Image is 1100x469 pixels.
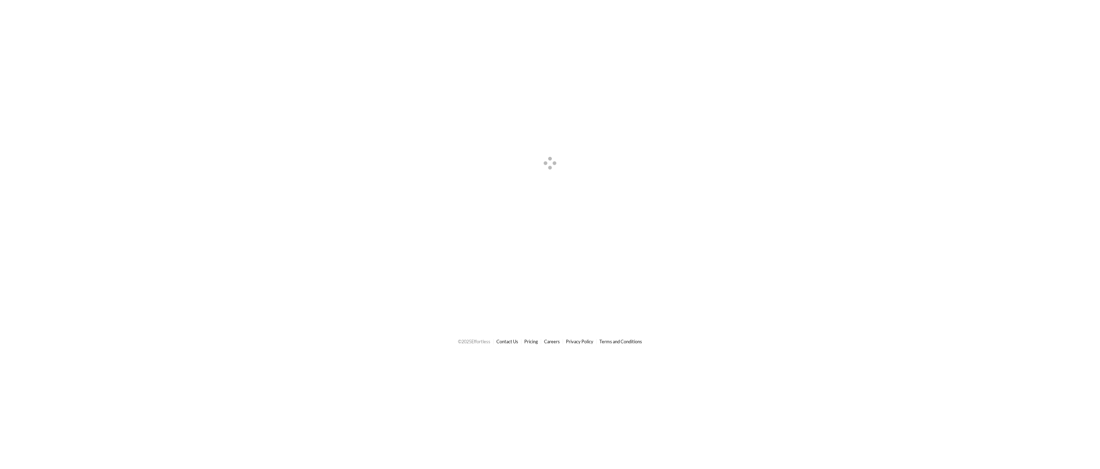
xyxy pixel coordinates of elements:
a: Privacy Policy [566,339,593,344]
a: Careers [544,339,560,344]
a: Terms and Conditions [599,339,642,344]
span: © 2025 Effortless [458,339,490,344]
a: Contact Us [496,339,518,344]
a: Pricing [524,339,538,344]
